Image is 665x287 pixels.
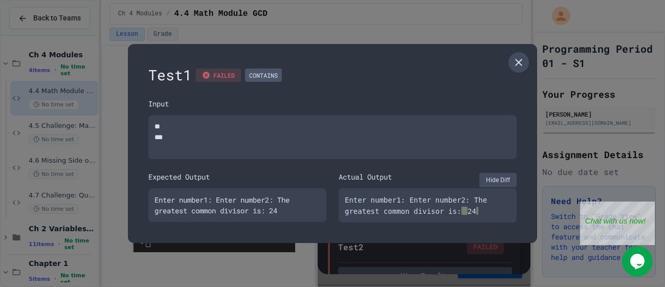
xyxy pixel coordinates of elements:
div: Enter number1: Enter number2: The greatest common divisor is: 24 [148,188,326,222]
button: Hide Diff [479,173,517,187]
div: Input [148,98,517,109]
div: Test1 [148,64,517,86]
div: Expected Output [148,171,326,182]
div: FAILED [196,69,241,82]
iframe: chat widget [622,246,655,277]
div: Actual Output [339,171,392,182]
span: Enter number1: Enter number2: The greatest common divisor is: [345,196,492,215]
iframe: chat widget [580,202,655,245]
div: CONTAINS [245,69,282,82]
span: 24 [468,207,476,215]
